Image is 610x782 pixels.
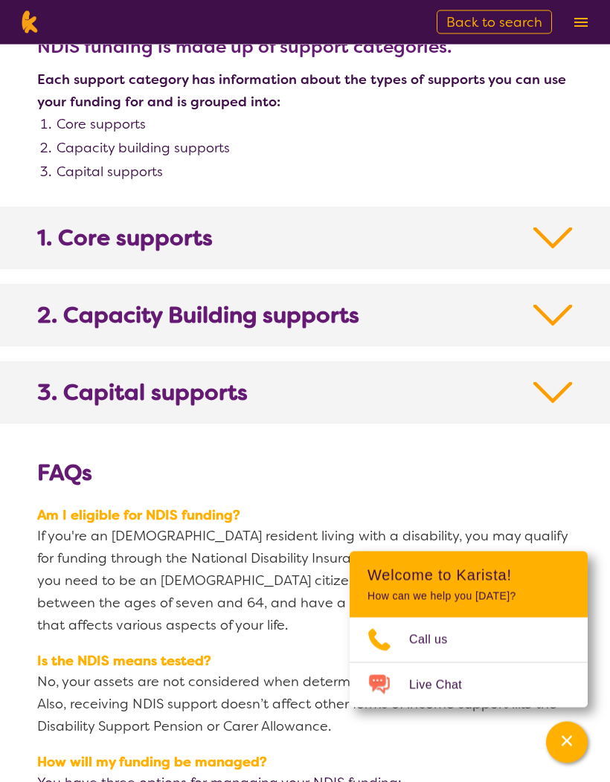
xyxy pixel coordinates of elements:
[546,722,588,763] button: Channel Menu
[37,506,573,526] span: Am I eligible for NDIS funding?
[37,225,213,252] b: 1. Core supports
[367,590,570,603] p: How can we help you [DATE]?
[37,753,573,772] span: How will my funding be managed?
[37,459,92,488] b: FAQs
[409,629,466,651] span: Call us
[55,114,573,136] li: Core supports
[37,303,359,329] b: 2. Capacity Building supports
[367,566,570,584] h2: Welcome to Karista!
[533,225,573,252] img: Down Arrow
[37,71,566,112] b: Each support category has information about the types of supports you can use your funding for an...
[37,36,452,59] b: NDIS funding is made up of support categories.
[37,526,573,637] p: If you're an [DEMOGRAPHIC_DATA] resident living with a disability, you may qualify for funding th...
[350,552,588,708] div: Channel Menu
[37,380,248,407] b: 3. Capital supports
[533,380,573,407] img: Down Arrow
[37,671,573,738] p: No, your assets are not considered when determining eligibility for NDIS funding. Also, receiving...
[55,138,573,160] li: Capacity building supports
[533,303,573,329] img: Down Arrow
[350,618,588,708] ul: Choose channel
[18,11,41,33] img: Karista logo
[446,13,542,31] span: Back to search
[409,674,480,697] span: Live Chat
[574,18,588,28] img: menu
[37,652,573,671] span: Is the NDIS means tested?
[55,161,573,184] li: Capital supports
[437,10,552,34] a: Back to search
